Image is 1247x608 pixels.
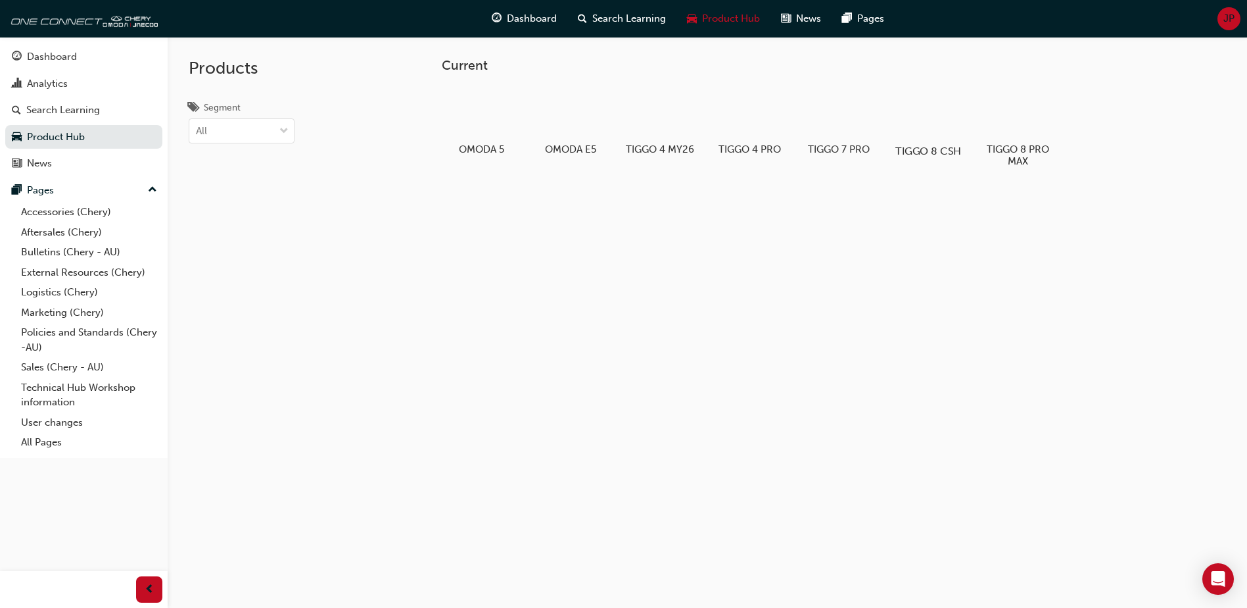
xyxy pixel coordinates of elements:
a: OMODA 5 [442,84,521,160]
span: Pages [857,11,884,26]
a: External Resources (Chery) [16,263,162,283]
div: Pages [27,183,54,198]
a: news-iconNews [770,5,832,32]
span: Search Learning [592,11,666,26]
h5: TIGGO 8 CSH [892,145,965,157]
a: TIGGO 4 MY26 [621,84,699,160]
button: DashboardAnalyticsSearch LearningProduct HubNews [5,42,162,178]
div: Search Learning [26,103,100,118]
img: oneconnect [7,5,158,32]
a: Bulletins (Chery - AU) [16,242,162,263]
button: Pages [5,178,162,203]
span: news-icon [781,11,791,27]
span: down-icon [279,123,289,140]
a: TIGGO 4 PRO [710,84,789,160]
a: User changes [16,413,162,433]
a: TIGGO 8 PRO MAX [978,84,1057,172]
a: Sales (Chery - AU) [16,357,162,378]
span: car-icon [687,11,697,27]
span: guage-icon [492,11,502,27]
a: Marketing (Chery) [16,303,162,323]
span: pages-icon [12,185,22,197]
a: Logistics (Chery) [16,282,162,303]
a: Accessories (Chery) [16,202,162,222]
h5: TIGGO 4 PRO [715,143,784,155]
span: chart-icon [12,78,22,90]
span: Dashboard [507,11,557,26]
a: TIGGO 7 PRO [799,84,878,160]
span: prev-icon [145,582,154,598]
a: pages-iconPages [832,5,895,32]
span: news-icon [12,158,22,170]
span: Product Hub [702,11,760,26]
div: Open Intercom Messenger [1202,563,1234,595]
a: Policies and Standards (Chery -AU) [16,322,162,357]
span: guage-icon [12,51,22,63]
h3: Current [442,58,1188,73]
a: Analytics [5,72,162,96]
a: Search Learning [5,98,162,122]
a: Dashboard [5,45,162,69]
span: tags-icon [189,103,199,114]
h5: TIGGO 4 MY26 [626,143,695,155]
span: News [796,11,821,26]
div: Segment [204,101,241,114]
div: News [27,156,52,171]
div: All [196,124,207,139]
span: search-icon [12,105,21,116]
a: News [5,151,162,176]
span: search-icon [578,11,587,27]
a: car-iconProduct Hub [676,5,770,32]
span: up-icon [148,182,157,199]
a: guage-iconDashboard [481,5,567,32]
h5: TIGGO 8 PRO MAX [983,143,1052,167]
a: Aftersales (Chery) [16,222,162,243]
h5: OMODA 5 [447,143,516,155]
a: Product Hub [5,125,162,149]
div: Analytics [27,76,68,91]
a: search-iconSearch Learning [567,5,676,32]
button: JP [1217,7,1240,30]
div: Dashboard [27,49,77,64]
span: pages-icon [842,11,852,27]
span: car-icon [12,132,22,143]
a: Technical Hub Workshop information [16,378,162,413]
a: TIGGO 8 CSH [889,84,968,160]
h5: TIGGO 7 PRO [805,143,874,155]
h5: OMODA E5 [536,143,605,155]
a: All Pages [16,432,162,453]
span: JP [1223,11,1235,26]
a: OMODA E5 [531,84,610,160]
h2: Products [189,58,294,79]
